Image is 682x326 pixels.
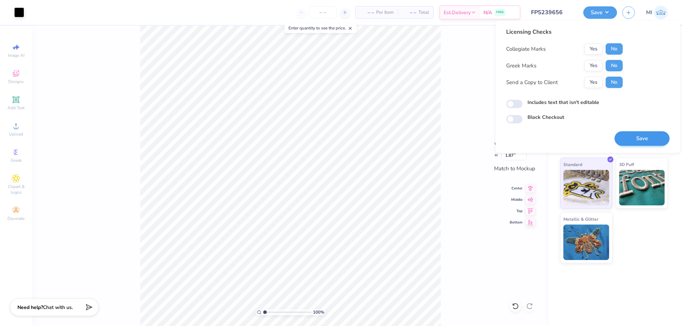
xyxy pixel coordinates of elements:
[496,10,504,15] span: FREE
[584,43,603,55] button: Yes
[8,79,24,84] span: Designs
[584,60,603,71] button: Yes
[506,62,536,70] div: Greek Marks
[510,197,523,202] span: Middle
[606,77,623,88] button: No
[360,9,374,16] span: – –
[526,5,578,20] input: Untitled Design
[7,105,25,111] span: Add Text
[583,6,617,19] button: Save
[402,9,416,16] span: – –
[584,77,603,88] button: Yes
[654,6,668,20] img: Mark Isaac
[376,9,394,16] span: Per Item
[17,304,43,311] strong: Need help?
[606,43,623,55] button: No
[506,45,546,53] div: Collegiate Marks
[615,131,670,146] button: Save
[510,186,523,191] span: Center
[563,225,609,260] img: Metallic & Glitter
[527,99,599,106] label: Includes text that isn't editable
[309,6,337,19] input: – –
[563,161,582,168] span: Standard
[4,184,28,195] span: Clipart & logos
[506,28,623,36] div: Licensing Checks
[7,216,25,221] span: Decorate
[510,209,523,214] span: Top
[313,309,324,315] span: 100 %
[483,9,492,16] span: N/A
[9,131,23,137] span: Upload
[444,9,471,16] span: Est. Delivery
[510,220,523,225] span: Bottom
[527,114,564,121] label: Block Checkout
[8,53,25,58] span: Image AI
[606,60,623,71] button: No
[646,9,652,17] span: MI
[563,170,609,205] img: Standard
[506,78,558,87] div: Send a Copy to Client
[619,170,665,205] img: 3D Puff
[285,23,357,33] div: Enter quantity to see the price.
[563,215,599,223] span: Metallic & Glitter
[619,161,634,168] span: 3D Puff
[646,6,668,20] a: MI
[11,158,22,163] span: Greek
[43,304,73,311] span: Chat with us.
[418,9,429,16] span: Total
